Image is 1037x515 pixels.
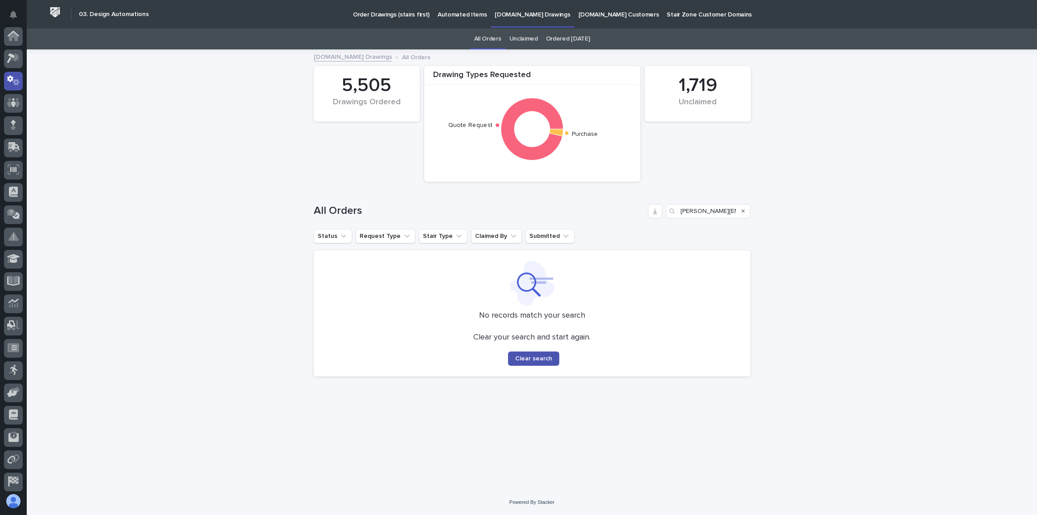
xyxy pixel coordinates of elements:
h1: All Orders [314,204,644,217]
p: No records match your search [324,311,740,321]
div: 1,719 [660,74,736,97]
a: [DOMAIN_NAME] Drawings [314,51,392,61]
text: Quote Request [448,122,492,128]
a: All Orders [474,29,501,49]
p: All Orders [402,52,430,61]
div: 5,505 [329,74,405,97]
h2: 03. Design Automations [79,11,149,18]
a: Powered By Stacker [509,499,554,505]
button: Status [314,229,352,243]
div: Drawings Ordered [329,98,405,116]
button: Request Type [356,229,415,243]
button: Stair Type [419,229,467,243]
text: Purchase [572,131,598,138]
input: Search [666,204,750,218]
div: Drawing Types Requested [424,70,640,85]
a: Ordered [DATE] [546,29,590,49]
button: Submitted [525,229,574,243]
div: Notifications [11,11,23,25]
img: Workspace Logo [47,4,63,20]
a: Unclaimed [509,29,538,49]
button: users-avatar [4,492,23,511]
p: Clear your search and start again. [473,333,590,343]
button: Claimed By [471,229,522,243]
button: Notifications [4,5,23,24]
button: Clear search [508,352,559,366]
div: Unclaimed [660,98,736,116]
span: Clear search [515,356,552,362]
